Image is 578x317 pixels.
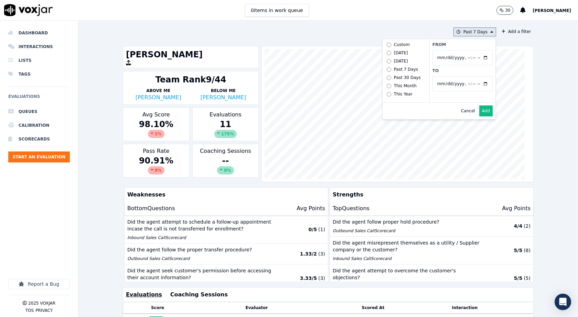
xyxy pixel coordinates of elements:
button: Score [151,305,164,310]
a: Scorecards [8,132,70,146]
p: 2025 Voxjar [28,301,55,306]
button: Did the agent misrepresent themselves as a utility / Supplier company or the customer? Inbound Sa... [330,237,533,264]
p: Avg Points [297,204,325,213]
a: [PERSON_NAME] [136,94,181,101]
p: ( 1 ) [318,226,325,233]
button: Did the agent follow the proper transfer procedure? Outbound Sales CallScorecard 1.33/2 (3) [125,244,328,264]
a: Dashboard [8,26,70,40]
div: 0% [217,166,234,174]
div: This Month [394,83,417,89]
button: Privacy [35,308,53,313]
button: Past 7 Days Custom [DATE] [DATE] Past 7 Days Past 30 Days This Month This Year From To Cancel Add [453,27,496,36]
button: Evaluator [246,305,268,310]
a: Interactions [8,40,70,54]
p: 4 / 4 [514,223,523,229]
img: voxjar logo [4,4,53,16]
p: ( 3 ) [318,250,325,257]
div: 98.10 % [126,119,186,138]
a: Queues [8,105,70,118]
span: [PERSON_NAME] [533,8,571,13]
p: Above Me [126,88,191,93]
p: Did the agent misrepresent themselves as a utility / Supplier company or the customer? [333,239,481,253]
p: 5 / 5 [514,247,523,254]
p: Did the agent attempt to overcome the customer's objections? [333,267,481,281]
p: 3.33 / 5 [300,275,317,282]
button: 30 [496,6,520,15]
div: Past 30 Days [394,75,421,80]
label: From [432,42,493,47]
p: Below Me [191,88,256,93]
div: 11 [195,119,256,138]
p: Bottom Questions [127,204,175,213]
input: This Year [387,92,391,97]
div: 175 % [214,130,237,138]
p: Did the agent follow the proper transfer procedure? [127,246,276,253]
input: [DATE] [387,51,391,55]
button: 30 [496,6,513,15]
a: Calibration [8,118,70,132]
p: Avg Points [502,204,531,213]
div: 9 % [148,166,164,174]
button: Coaching Sessions [170,291,228,299]
div: Open Intercom Messenger [555,294,571,310]
button: Add a filter [499,27,534,36]
button: Cancel [461,108,475,114]
div: Avg Score [123,107,190,141]
button: Did the agent seek customer's permission before accessing their account information? Outbound Sal... [125,264,328,292]
div: This Year [394,91,413,97]
input: Past 30 Days [387,76,391,80]
div: -- [195,155,256,174]
input: [DATE] [387,59,391,64]
div: Coaching Sessions [192,144,259,178]
p: 0 / 5 [308,226,317,233]
p: Outbound Sales Call Scorecard [333,228,481,234]
button: 0items in work queue [245,4,309,17]
p: 1.33 / 2 [300,250,317,257]
button: TOS [25,308,34,313]
p: Top Questions [333,204,370,213]
input: Custom [387,43,391,47]
p: Inbound Sales Call Scorecard [127,235,276,240]
a: [PERSON_NAME] [200,94,246,101]
div: [DATE] [394,58,408,64]
div: [DATE] [394,50,408,56]
div: Custom [394,42,410,47]
p: ( 2 ) [524,223,531,229]
a: Lists [8,54,70,67]
button: Start an Evaluation [8,151,70,162]
div: 1 % [148,130,164,138]
label: To [432,68,493,73]
p: 5 / 5 [514,275,523,282]
p: 30 [505,8,510,13]
button: Did the agent attempt to schedule a follow-up appointment incase the call is not transferred for ... [125,216,328,244]
p: Did the agent seek customer's permission before accessing their account information? [127,267,276,281]
button: Evaluations [126,291,162,299]
p: Inbound Sales Call Scorecard [333,256,481,261]
input: This Month [387,84,391,88]
div: Pass Rate [123,144,190,178]
a: Tags [8,67,70,81]
p: Did the agent attempt to schedule a follow-up appointment incase the call is not transferred for ... [127,218,276,232]
button: [PERSON_NAME] [533,6,578,14]
input: Past 7 Days [387,67,391,72]
div: Team Rank 9/44 [156,74,226,85]
div: 90.91 % [126,155,186,174]
div: Evaluations [192,107,259,141]
p: ( 8 ) [524,247,531,254]
button: Interaction [452,305,478,310]
p: Outbound Sales Call Scorecard [127,256,276,261]
button: Scored At [362,305,384,310]
h1: [PERSON_NAME] [126,49,256,60]
button: Did the agent attempt to overcome the customer's objections? Inbound Sales CallScorecard 5/5 (5) [330,264,533,292]
button: Did the agent follow proper hold procedure? Outbound Sales CallScorecard 4/4 (2) [330,216,533,237]
p: Strengths [330,188,531,202]
h6: Evaluations [8,92,70,105]
p: Weaknesses [125,188,325,202]
p: ( 3 ) [318,275,325,282]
